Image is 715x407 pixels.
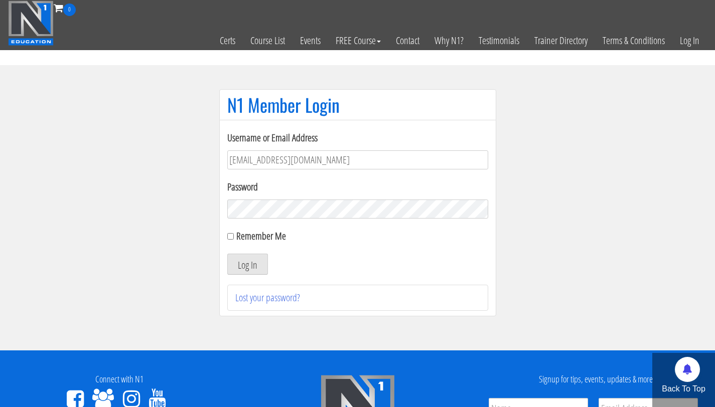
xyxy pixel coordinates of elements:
[8,1,54,46] img: n1-education
[328,16,388,65] a: FREE Course
[236,229,286,243] label: Remember Me
[388,16,427,65] a: Contact
[427,16,471,65] a: Why N1?
[595,16,672,65] a: Terms & Conditions
[293,16,328,65] a: Events
[243,16,293,65] a: Course List
[227,179,488,194] label: Password
[652,383,715,395] p: Back To Top
[227,254,268,275] button: Log In
[471,16,527,65] a: Testimonials
[527,16,595,65] a: Trainer Directory
[63,4,76,16] span: 0
[484,374,707,384] h4: Signup for tips, events, updates & more
[235,291,300,304] a: Lost your password?
[8,374,231,384] h4: Connect with N1
[54,1,76,15] a: 0
[227,95,488,115] h1: N1 Member Login
[227,130,488,145] label: Username or Email Address
[672,16,707,65] a: Log In
[212,16,243,65] a: Certs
